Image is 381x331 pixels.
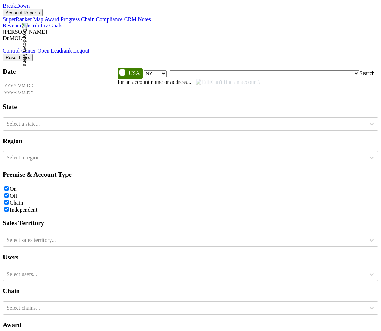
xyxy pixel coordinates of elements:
h3: Region [3,137,378,145]
span: Can't find an account? [196,79,261,85]
h3: State [3,103,378,111]
div: Dropdown Menu [3,48,378,54]
input: YYYY-MM-DD [3,89,64,96]
a: Map [33,16,43,22]
a: Logout [73,48,89,54]
div: [PERSON_NAME] [3,29,378,35]
h3: Users [3,253,378,261]
label: On [10,186,17,192]
a: CRM Notes [124,16,151,22]
a: BreakDown [3,3,30,9]
input: YYYY-MM-DD [3,82,64,89]
h3: Sales Territory [3,219,378,227]
a: Award Progress [45,16,80,22]
span: DuMOL [3,35,22,41]
a: Distrib Inv [24,23,48,29]
h3: Date [3,68,378,76]
h3: Premise & Account Type [3,171,378,179]
div: Account Reports [3,16,378,23]
img: Edit [196,79,211,85]
button: Reset filters [3,54,33,61]
button: Account Reports [3,9,43,16]
a: Open Leadrank [38,48,72,54]
h3: Chain [3,287,378,295]
label: Off [10,193,17,199]
a: SuperRanker [3,16,32,22]
label: Independent [10,207,37,213]
label: Chain [10,200,23,206]
a: Revenue [3,23,22,29]
h3: Award [3,321,378,329]
a: Chain Compliance [81,16,123,22]
a: Control Center [3,48,36,54]
img: Dropdown Menu [22,23,28,66]
a: Goals [49,23,62,29]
